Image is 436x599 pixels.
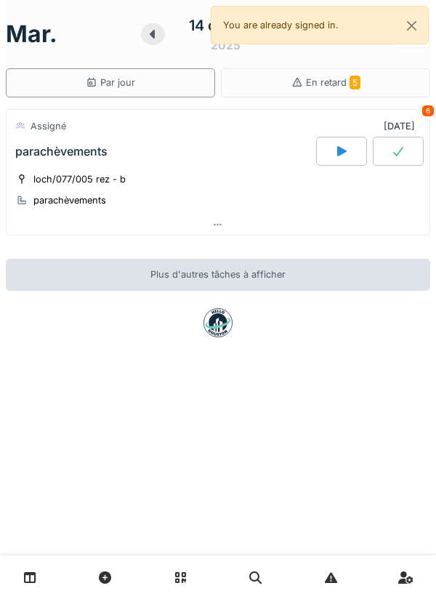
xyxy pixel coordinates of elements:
[306,77,360,88] span: En retard
[31,119,66,133] div: Assigné
[15,145,108,158] div: parachèvements
[211,36,241,54] div: 2025
[350,76,360,89] span: 5
[86,76,135,89] div: Par jour
[33,172,126,186] div: loch/077/005 rez - b
[189,15,262,36] div: 14 octobre
[211,6,429,44] div: You are already signed in.
[422,105,434,116] div: 6
[6,259,430,290] div: Plus d'autres tâches à afficher
[33,193,106,207] div: parachèvements
[6,20,57,48] h1: mar.
[203,308,233,337] img: badge-BVDL4wpA.svg
[384,119,421,133] div: [DATE]
[395,7,428,45] button: Close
